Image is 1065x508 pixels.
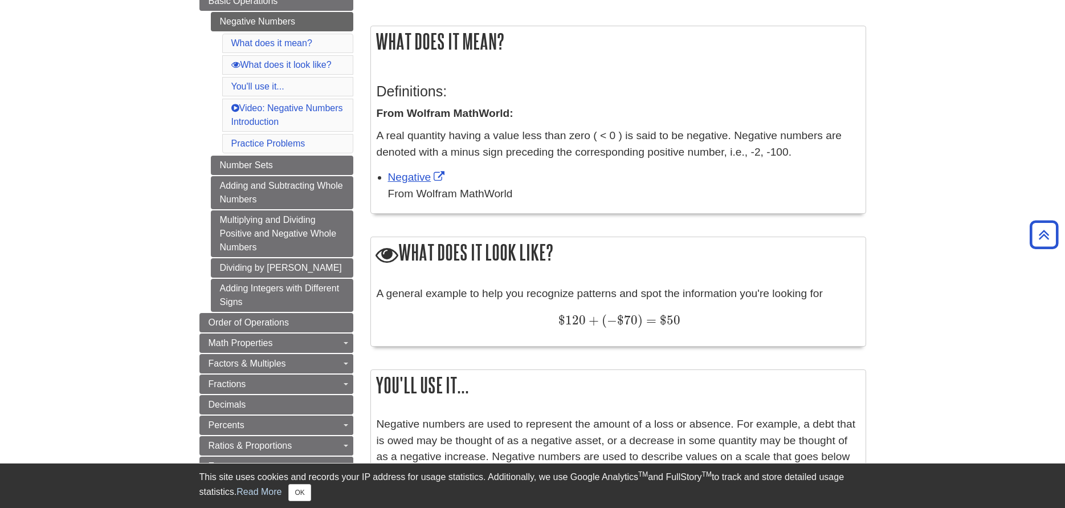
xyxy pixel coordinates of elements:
[558,312,565,328] span: $
[231,38,312,48] a: What does it mean?
[209,461,252,471] span: Exponents
[199,354,353,373] a: Factors & Multiples
[388,186,860,202] div: From Wolfram MathWorld
[607,312,617,328] span: −
[199,395,353,414] a: Decimals
[231,60,332,70] a: What does it look like?
[199,457,353,476] a: Exponents
[211,156,353,175] a: Number Sets
[288,484,311,501] button: Close
[231,82,284,91] a: You'll use it...
[211,279,353,312] a: Adding Integers with Different Signs
[643,312,656,328] span: =
[371,26,866,56] h2: What does it mean?
[231,103,343,127] a: Video: Negative Numbers Introduction
[565,312,586,328] span: 120
[209,338,273,348] span: Math Properties
[599,312,607,328] span: (
[199,334,353,353] a: Math Properties
[236,487,281,497] a: Read More
[371,370,866,400] h2: You'll use it...
[377,107,513,119] strong: From Wolfram MathWorld:
[667,312,680,328] span: 50
[231,139,305,148] a: Practice Problems
[211,176,353,209] a: Adding and Subtracting Whole Numbers
[371,237,866,270] h2: What does it look like?
[617,312,624,328] span: $
[638,312,643,328] span: )
[209,441,292,450] span: Ratios & Proportions
[1026,227,1062,242] a: Back to Top
[209,400,246,409] span: Decimals
[209,359,286,368] span: Factors & Multiples
[209,318,289,327] span: Order of Operations
[377,416,860,482] p: Negative numbers are used to represent the amount of a loss or absence. For example, a debt that ...
[209,420,244,430] span: Percents
[199,375,353,394] a: Fractions
[377,128,860,161] p: A real quantity having a value less than zero ( < 0 ) is said to be negative. Negative numbers ar...
[209,379,246,389] span: Fractions
[199,313,353,332] a: Order of Operations
[199,470,866,501] div: This site uses cookies and records your IP address for usage statistics. Additionally, we use Goo...
[388,171,448,183] a: Link opens in new window
[211,12,353,31] a: Negative Numbers
[586,312,599,328] span: +
[199,416,353,435] a: Percents
[377,286,860,302] p: A general example to help you recognize patterns and spot the information you're looking for
[702,470,712,478] sup: TM
[377,83,860,100] h3: Definitions:
[638,470,648,478] sup: TM
[211,258,353,278] a: Dividing by [PERSON_NAME]
[199,436,353,456] a: Ratios & Proportions
[624,312,638,328] span: 70
[660,312,667,328] span: $
[211,210,353,257] a: Multiplying and Dividing Positive and Negative Whole Numbers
